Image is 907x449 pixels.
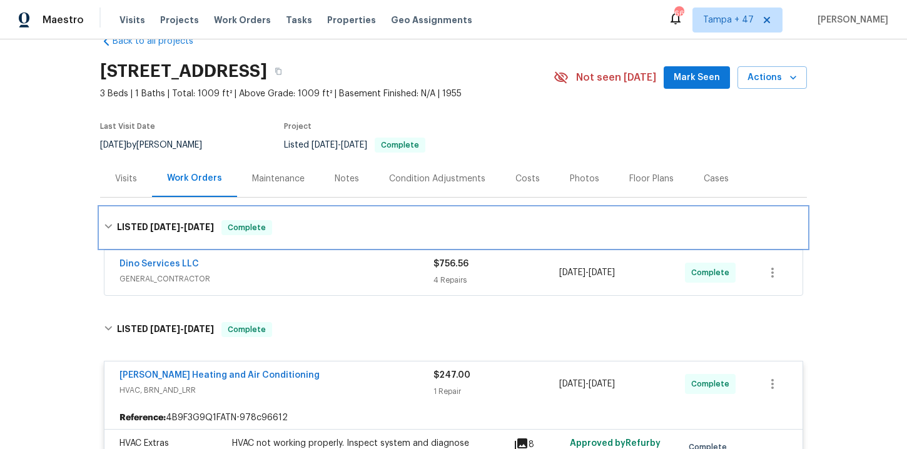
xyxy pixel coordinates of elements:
[312,141,367,149] span: -
[559,378,615,390] span: -
[115,173,137,185] div: Visits
[813,14,888,26] span: [PERSON_NAME]
[703,14,754,26] span: Tampa + 47
[312,141,338,149] span: [DATE]
[252,173,305,185] div: Maintenance
[737,66,807,89] button: Actions
[119,14,145,26] span: Visits
[223,221,271,234] span: Complete
[100,123,155,130] span: Last Visit Date
[674,70,720,86] span: Mark Seen
[589,268,615,277] span: [DATE]
[284,123,312,130] span: Project
[559,380,585,388] span: [DATE]
[160,14,199,26] span: Projects
[433,260,469,268] span: $756.56
[43,14,84,26] span: Maestro
[391,14,472,26] span: Geo Assignments
[515,173,540,185] div: Costs
[100,310,807,350] div: LISTED [DATE]-[DATE]Complete
[119,384,433,396] span: HVAC, BRN_AND_LRR
[674,8,683,20] div: 661
[104,406,803,429] div: 4B9F3G9Q1FATN-978c96612
[167,172,222,184] div: Work Orders
[341,141,367,149] span: [DATE]
[570,173,599,185] div: Photos
[100,208,807,248] div: LISTED [DATE]-[DATE]Complete
[214,14,271,26] span: Work Orders
[559,266,615,279] span: -
[117,322,214,337] h6: LISTED
[433,274,559,286] div: 4 Repairs
[284,141,425,149] span: Listed
[150,223,214,231] span: -
[119,260,199,268] a: Dino Services LLC
[150,325,180,333] span: [DATE]
[100,88,554,100] span: 3 Beds | 1 Baths | Total: 1009 ft² | Above Grade: 1009 ft² | Basement Finished: N/A | 1955
[100,141,126,149] span: [DATE]
[184,325,214,333] span: [DATE]
[629,173,674,185] div: Floor Plans
[433,385,559,398] div: 1 Repair
[119,439,169,448] span: HVAC Extras
[286,16,312,24] span: Tasks
[327,14,376,26] span: Properties
[433,371,470,380] span: $247.00
[691,266,734,279] span: Complete
[376,141,424,149] span: Complete
[691,378,734,390] span: Complete
[267,60,290,83] button: Copy Address
[100,138,217,153] div: by [PERSON_NAME]
[747,70,797,86] span: Actions
[335,173,359,185] div: Notes
[117,220,214,235] h6: LISTED
[704,173,729,185] div: Cases
[184,223,214,231] span: [DATE]
[119,411,166,424] b: Reference:
[559,268,585,277] span: [DATE]
[223,323,271,336] span: Complete
[664,66,730,89] button: Mark Seen
[119,273,433,285] span: GENERAL_CONTRACTOR
[389,173,485,185] div: Condition Adjustments
[589,380,615,388] span: [DATE]
[119,371,320,380] a: [PERSON_NAME] Heating and Air Conditioning
[150,325,214,333] span: -
[100,65,267,78] h2: [STREET_ADDRESS]
[576,71,656,84] span: Not seen [DATE]
[100,35,220,48] a: Back to all projects
[150,223,180,231] span: [DATE]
